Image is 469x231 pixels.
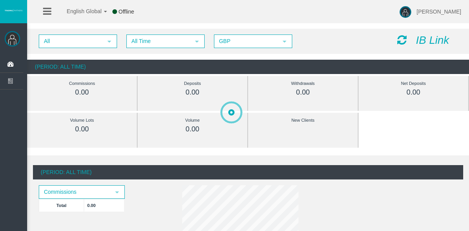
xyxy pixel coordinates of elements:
[57,8,102,14] span: English Global
[4,9,23,12] img: logo.svg
[40,35,102,47] span: All
[397,34,407,45] i: Reload Dashboard
[119,9,134,15] span: Offline
[127,35,190,47] span: All Time
[376,79,451,88] div: Net Deposits
[39,199,84,212] td: Total
[266,88,340,97] div: 0.00
[194,38,200,45] span: select
[84,199,124,212] td: 0.00
[45,116,119,125] div: Volume Lots
[155,116,230,125] div: Volume
[155,79,230,88] div: Deposits
[281,38,288,45] span: select
[45,125,119,134] div: 0.00
[417,9,461,15] span: [PERSON_NAME]
[106,38,112,45] span: select
[40,186,110,198] span: Commissions
[155,125,230,134] div: 0.00
[155,88,230,97] div: 0.00
[266,79,340,88] div: Withdrawals
[416,34,449,46] i: IB Link
[114,189,120,195] span: select
[215,35,278,47] span: GBP
[45,88,119,97] div: 0.00
[27,60,469,74] div: (Period: All Time)
[33,165,463,179] div: (Period: All Time)
[376,88,451,97] div: 0.00
[400,6,411,18] img: user-image
[45,79,119,88] div: Commissions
